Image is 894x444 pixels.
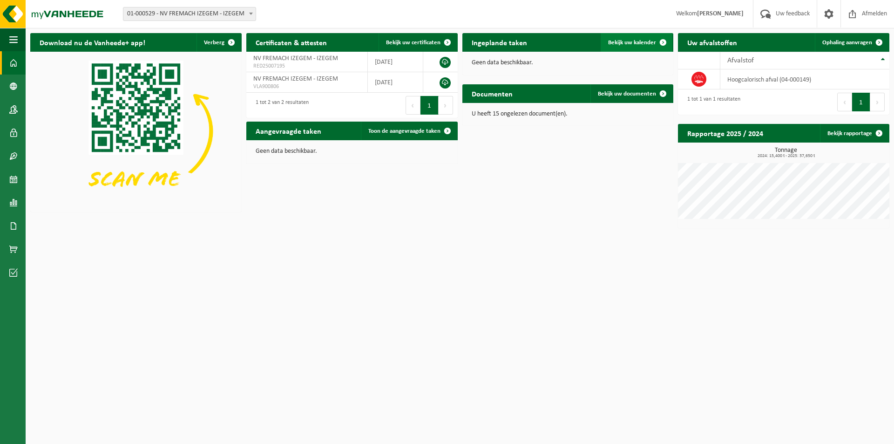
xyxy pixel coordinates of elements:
[815,33,888,52] a: Ophaling aanvragen
[246,33,336,51] h2: Certificaten & attesten
[204,40,224,46] span: Verberg
[727,57,754,64] span: Afvalstof
[361,122,457,140] a: Toon de aangevraagde taken
[253,75,338,82] span: NV FREMACH IZEGEM - IZEGEM
[683,92,740,112] div: 1 tot 1 van 1 resultaten
[590,84,672,103] a: Bekijk uw documenten
[870,93,885,111] button: Next
[820,124,888,143] a: Bekijk rapportage
[386,40,440,46] span: Bekijk uw certificaten
[608,40,656,46] span: Bekijk uw kalender
[462,33,536,51] h2: Ingeplande taken
[683,154,889,158] span: 2024: 15,400 t - 2025: 37,650 t
[598,91,656,97] span: Bekijk uw documenten
[852,93,870,111] button: 1
[472,60,664,66] p: Geen data beschikbaar.
[720,69,889,89] td: hoogcalorisch afval (04-000149)
[253,62,360,70] span: RED25007195
[30,33,155,51] h2: Download nu de Vanheede+ app!
[246,122,331,140] h2: Aangevraagde taken
[678,33,746,51] h2: Uw afvalstoffen
[251,95,309,116] div: 1 tot 2 van 2 resultaten
[30,52,242,210] img: Download de VHEPlus App
[368,72,423,93] td: [DATE]
[420,96,439,115] button: 1
[462,84,522,102] h2: Documenten
[368,52,423,72] td: [DATE]
[253,55,338,62] span: NV FREMACH IZEGEM - IZEGEM
[123,7,256,20] span: 01-000529 - NV FREMACH IZEGEM - IZEGEM
[123,7,256,21] span: 01-000529 - NV FREMACH IZEGEM - IZEGEM
[406,96,420,115] button: Previous
[601,33,672,52] a: Bekijk uw kalender
[253,83,360,90] span: VLA900806
[472,111,664,117] p: U heeft 15 ongelezen document(en).
[822,40,872,46] span: Ophaling aanvragen
[368,128,440,134] span: Toon de aangevraagde taken
[256,148,448,155] p: Geen data beschikbaar.
[678,124,772,142] h2: Rapportage 2025 / 2024
[697,10,744,17] strong: [PERSON_NAME]
[379,33,457,52] a: Bekijk uw certificaten
[683,147,889,158] h3: Tonnage
[837,93,852,111] button: Previous
[196,33,241,52] button: Verberg
[439,96,453,115] button: Next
